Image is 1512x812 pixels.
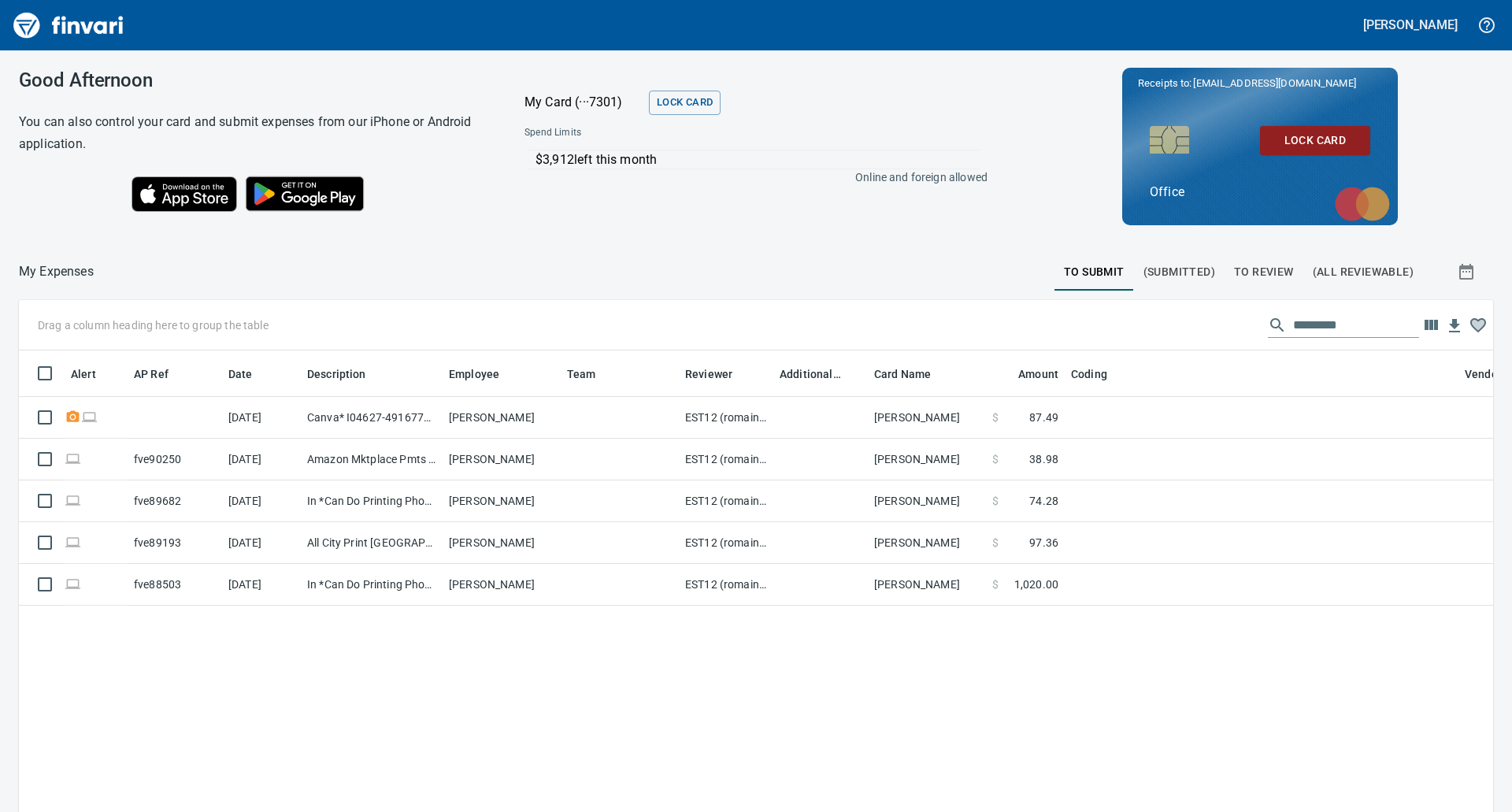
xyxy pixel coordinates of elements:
[307,365,366,384] span: Description
[65,495,81,506] span: Online transaction
[65,454,81,464] span: Online transaction
[685,365,732,384] span: Reviewer
[512,169,988,185] p: Online and foreign allowed
[65,412,81,422] span: Receipt Required
[1191,76,1357,91] span: [EMAIL_ADDRESS][DOMAIN_NAME]
[679,480,773,522] td: EST12 (romainer)
[868,564,986,606] td: [PERSON_NAME]
[874,365,931,384] span: Card Name
[1313,262,1414,282] span: (All Reviewable)
[1029,451,1058,467] span: 38.98
[449,365,499,384] span: Employee
[443,439,561,480] td: [PERSON_NAME]
[19,69,485,91] h3: Good Afternoon
[1071,365,1128,384] span: Coding
[443,522,561,564] td: [PERSON_NAME]
[301,522,443,564] td: All City Print [GEOGRAPHIC_DATA] [GEOGRAPHIC_DATA]
[301,564,443,606] td: In *Can Do Printing Phoenix [GEOGRAPHIC_DATA]
[237,168,372,220] img: Get it on Google Play
[1029,535,1058,551] span: 97.36
[128,564,222,606] td: fve88503
[535,150,980,169] p: $3,912 left this month
[128,522,222,564] td: fve89193
[128,439,222,480] td: fve90250
[567,365,617,384] span: Team
[1327,179,1398,229] img: mastercard.svg
[449,365,520,384] span: Employee
[19,262,94,281] nav: breadcrumb
[1359,13,1462,37] button: [PERSON_NAME]
[780,365,862,384] span: Additional Reviewer
[228,365,253,384] span: Date
[1363,17,1458,33] h5: [PERSON_NAME]
[1018,365,1058,384] span: Amount
[524,93,643,112] p: My Card (···7301)
[649,91,721,115] button: Lock Card
[1029,493,1058,509] span: 74.28
[567,365,596,384] span: Team
[65,537,81,547] span: Online transaction
[19,262,94,281] p: My Expenses
[1071,365,1107,384] span: Coding
[1234,262,1294,282] span: To Review
[9,6,128,44] img: Finvari
[443,397,561,439] td: [PERSON_NAME]
[679,397,773,439] td: EST12 (romainer)
[992,577,999,592] span: $
[679,564,773,606] td: EST12 (romainer)
[1465,365,1502,384] span: Vendor
[222,480,301,522] td: [DATE]
[134,365,169,384] span: AP Ref
[1014,577,1058,592] span: 1,020.00
[992,451,999,467] span: $
[71,365,117,384] span: Alert
[1466,313,1490,337] button: Column choices favorited. Click to reset to default
[524,125,783,141] span: Spend Limits
[132,176,237,212] img: Download on the App Store
[1419,313,1443,337] button: Choose columns to display
[38,317,269,333] p: Drag a column heading here to group the table
[1443,314,1466,338] button: Download Table
[1260,126,1370,155] button: Lock Card
[134,365,189,384] span: AP Ref
[1064,262,1125,282] span: To Submit
[992,535,999,551] span: $
[992,493,999,509] span: $
[19,111,485,155] h6: You can also control your card and submit expenses from our iPhone or Android application.
[868,522,986,564] td: [PERSON_NAME]
[685,365,753,384] span: Reviewer
[1273,131,1358,150] span: Lock Card
[868,397,986,439] td: [PERSON_NAME]
[780,365,841,384] span: Additional Reviewer
[874,365,951,384] span: Card Name
[301,397,443,439] td: Canva* I04627-49167727 [GEOGRAPHIC_DATA]
[71,365,96,384] span: Alert
[1143,262,1215,282] span: (Submitted)
[228,365,273,384] span: Date
[998,365,1058,384] span: Amount
[992,410,999,425] span: $
[301,480,443,522] td: In *Can Do Printing Phoenix [GEOGRAPHIC_DATA]
[868,439,986,480] td: [PERSON_NAME]
[443,564,561,606] td: [PERSON_NAME]
[657,94,713,112] span: Lock Card
[222,564,301,606] td: [DATE]
[1138,76,1382,91] p: Receipts to:
[1443,253,1493,291] button: Show transactions within a particular date range
[443,480,561,522] td: [PERSON_NAME]
[222,397,301,439] td: [DATE]
[679,439,773,480] td: EST12 (romainer)
[1150,183,1370,202] p: Office
[81,412,98,422] span: Online transaction
[222,522,301,564] td: [DATE]
[65,579,81,589] span: Online transaction
[128,480,222,522] td: fve89682
[301,439,443,480] td: Amazon Mktplace Pmts [DOMAIN_NAME][URL] WA
[307,365,387,384] span: Description
[1029,410,1058,425] span: 87.49
[679,522,773,564] td: EST12 (romainer)
[868,480,986,522] td: [PERSON_NAME]
[222,439,301,480] td: [DATE]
